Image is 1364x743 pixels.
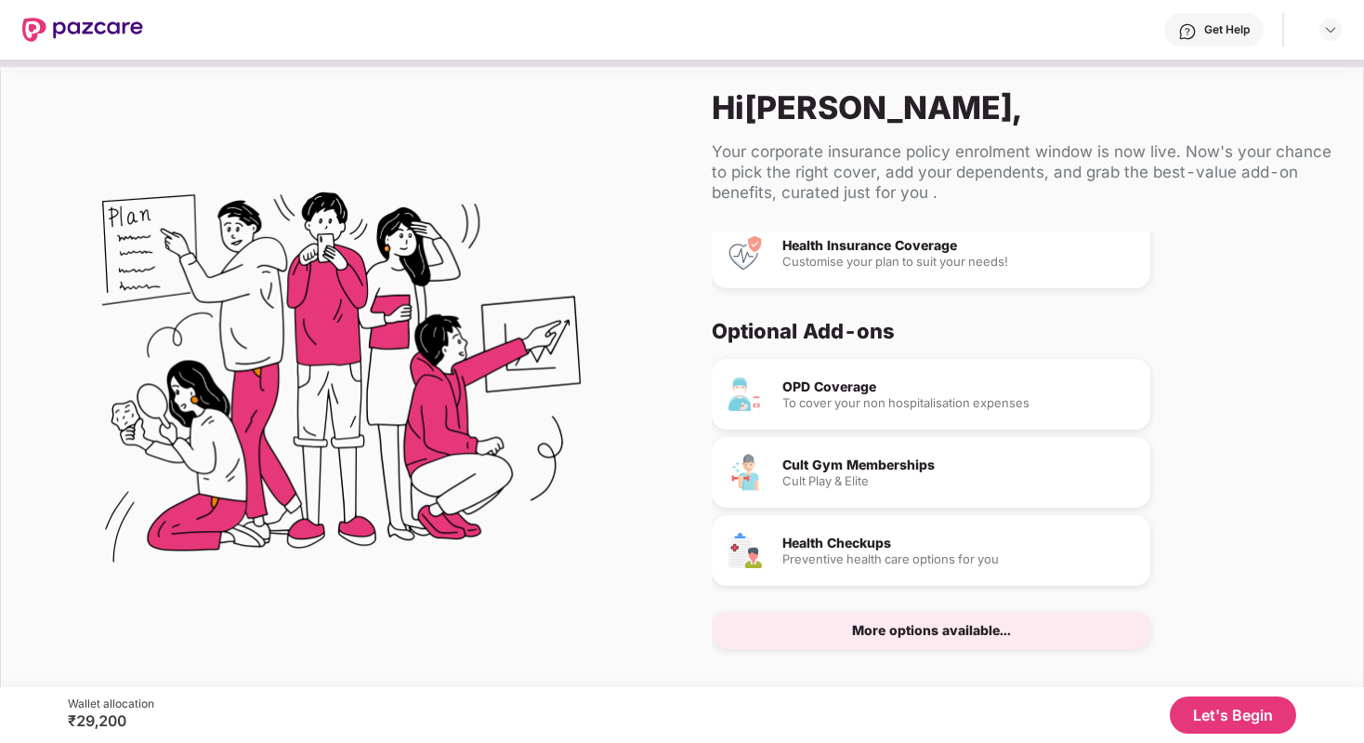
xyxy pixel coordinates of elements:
[727,234,764,272] img: Health Insurance Coverage
[712,141,1333,203] div: Your corporate insurance policy enrolment window is now live. Now's your chance to pick the right...
[1323,22,1338,37] img: svg+xml;base64,PHN2ZyBpZD0iRHJvcGRvd24tMzJ4MzIiIHhtbG5zPSJodHRwOi8vd3d3LnczLm9yZy8yMDAwL3N2ZyIgd2...
[727,532,764,569] img: Health Checkups
[782,553,1135,565] div: Preventive health care options for you
[68,711,154,730] div: ₹29,200
[782,475,1135,487] div: Cult Play & Elite
[68,697,154,711] div: Wallet allocation
[1204,22,1250,37] div: Get Help
[1178,22,1197,41] img: svg+xml;base64,PHN2ZyBpZD0iSGVscC0zMngzMiIgeG1sbnM9Imh0dHA6Ly93d3cudzMub3JnLzIwMDAvc3ZnIiB3aWR0aD...
[852,624,1011,637] div: More options available...
[102,144,581,623] img: Flex Benefits Illustration
[782,458,1135,471] div: Cult Gym Memberships
[727,454,764,491] img: Cult Gym Memberships
[1170,697,1296,734] button: Let's Begin
[712,88,1333,126] div: Hi [PERSON_NAME] ,
[782,380,1135,393] div: OPD Coverage
[782,397,1135,409] div: To cover your non hospitalisation expenses
[712,318,1318,344] div: Optional Add-ons
[22,18,143,42] img: New Pazcare Logo
[782,256,1135,268] div: Customise your plan to suit your needs!
[727,376,764,413] img: OPD Coverage
[782,537,1135,550] div: Health Checkups
[782,239,1135,252] div: Health Insurance Coverage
